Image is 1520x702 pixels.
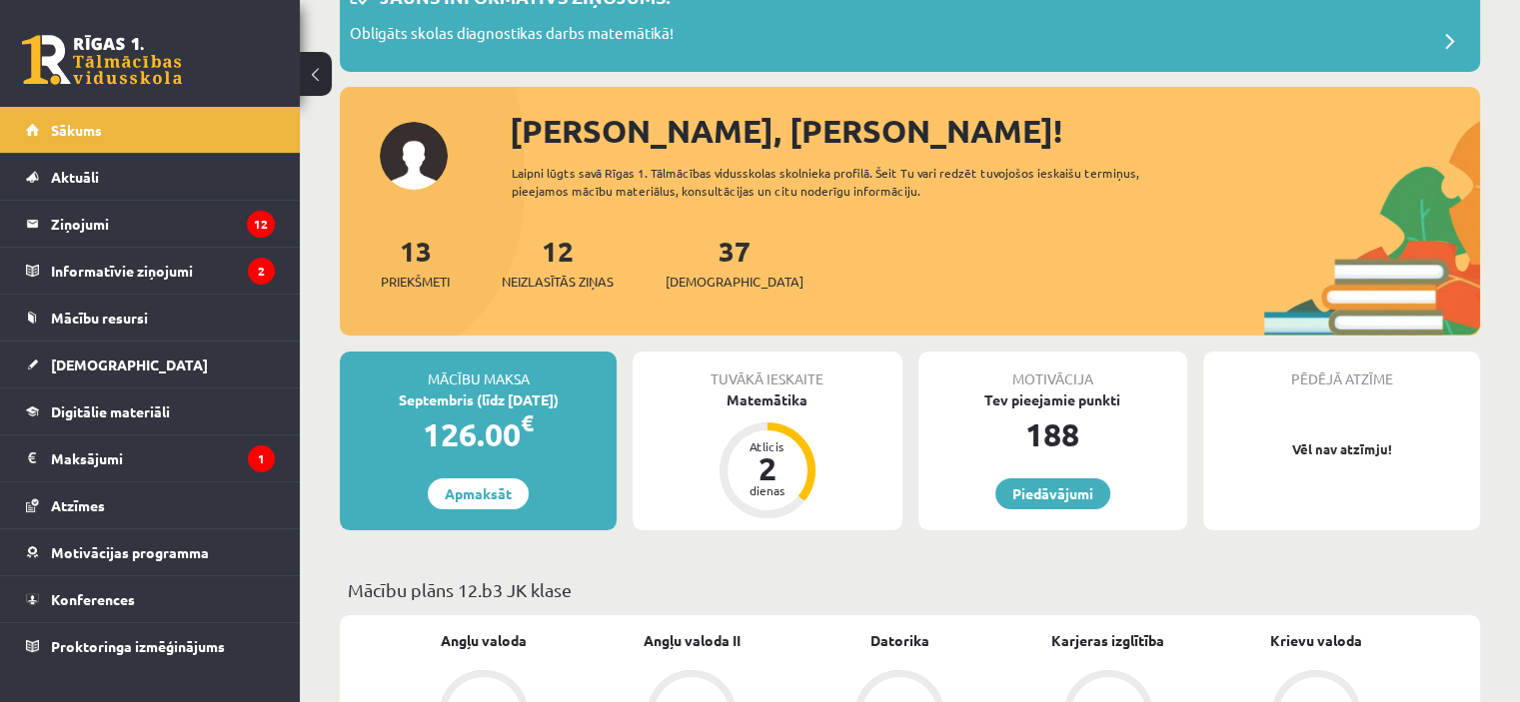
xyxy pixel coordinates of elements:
[1270,630,1362,651] a: Krievu valoda
[633,351,901,389] div: Tuvākā ieskaite
[26,529,275,575] a: Motivācijas programma
[51,590,135,608] span: Konferences
[26,388,275,434] a: Digitālie materiāli
[51,355,208,373] span: [DEMOGRAPHIC_DATA]
[995,478,1110,509] a: Piedāvājumi
[521,408,534,437] span: €
[248,258,275,285] i: 2
[381,233,450,292] a: 13Priekšmeti
[381,272,450,292] span: Priekšmeti
[666,272,803,292] span: [DEMOGRAPHIC_DATA]
[340,351,617,389] div: Mācību maksa
[738,440,797,452] div: Atlicis
[51,309,148,327] span: Mācību resursi
[738,452,797,484] div: 2
[633,389,901,521] a: Matemātika Atlicis 2 dienas
[26,295,275,341] a: Mācību resursi
[51,435,275,481] legend: Maksājumi
[1203,351,1480,389] div: Pēdējā atzīme
[512,164,1196,200] div: Laipni lūgts savā Rīgas 1. Tālmācības vidusskolas skolnieka profilā. Šeit Tu vari redzēt tuvojošo...
[502,272,614,292] span: Neizlasītās ziņas
[340,389,617,410] div: Septembris (līdz [DATE])
[1213,439,1470,459] p: Vēl nav atzīmju!
[510,107,1480,155] div: [PERSON_NAME], [PERSON_NAME]!
[1051,630,1164,651] a: Karjeras izglītība
[918,410,1187,458] div: 188
[51,637,225,655] span: Proktoringa izmēģinājums
[26,623,275,669] a: Proktoringa izmēģinājums
[26,576,275,622] a: Konferences
[51,201,275,247] legend: Ziņojumi
[22,35,182,85] a: Rīgas 1. Tālmācības vidusskola
[340,410,617,458] div: 126.00
[26,154,275,200] a: Aktuāli
[644,630,741,651] a: Angļu valoda II
[502,233,614,292] a: 12Neizlasītās ziņas
[350,22,674,50] p: Obligāts skolas diagnostikas darbs matemātikā!
[51,496,105,514] span: Atzīmes
[738,484,797,496] div: dienas
[26,201,275,247] a: Ziņojumi12
[26,107,275,153] a: Sākums
[26,435,275,481] a: Maksājumi1
[26,342,275,387] a: [DEMOGRAPHIC_DATA]
[918,389,1187,410] div: Tev pieejamie punkti
[441,630,527,651] a: Angļu valoda
[666,233,803,292] a: 37[DEMOGRAPHIC_DATA]
[51,121,102,139] span: Sākums
[51,248,275,294] legend: Informatīvie ziņojumi
[870,630,929,651] a: Datorika
[248,445,275,472] i: 1
[51,168,99,186] span: Aktuāli
[51,543,209,561] span: Motivācijas programma
[51,402,170,420] span: Digitālie materiāli
[247,211,275,238] i: 12
[26,248,275,294] a: Informatīvie ziņojumi2
[918,351,1187,389] div: Motivācija
[26,482,275,528] a: Atzīmes
[348,576,1472,603] p: Mācību plāns 12.b3 JK klase
[428,478,529,509] a: Apmaksāt
[633,389,901,410] div: Matemātika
